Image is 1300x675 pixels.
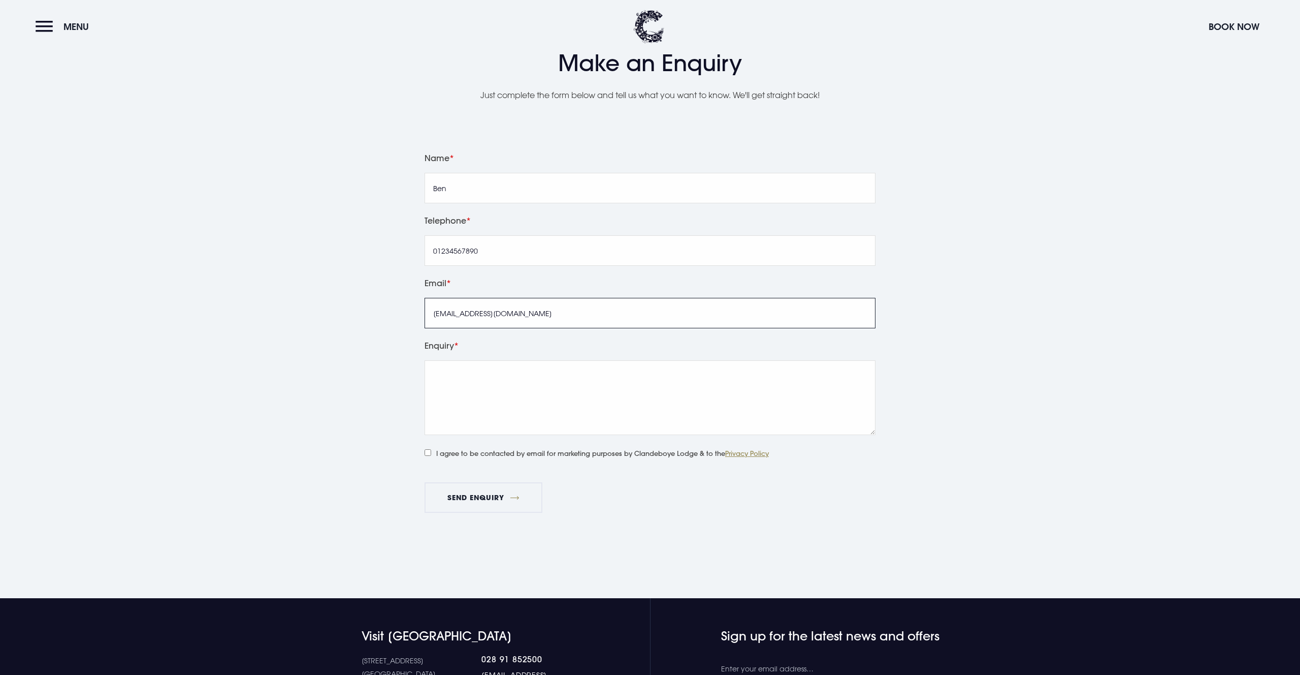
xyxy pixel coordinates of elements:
[425,446,769,459] label: I agree to be contacted by email for marketing purposes by Clandeboye Lodge & to the
[425,276,875,290] label: Email
[36,16,94,38] button: Menu
[425,449,431,456] input: I agree to be contacted by email for marketing purposes by Clandeboye Lodge & to thePrivacy Policy
[416,50,884,77] h2: Make an Enquiry
[1204,16,1264,38] button: Book Now
[425,151,875,165] label: Name
[362,629,584,643] h4: Visit [GEOGRAPHIC_DATA]
[634,10,664,43] img: Clandeboye Lodge
[416,87,884,103] p: Just complete the form below and tell us what you want to know. We'll get straight back!
[63,21,89,33] span: Menu
[425,213,875,228] label: Telephone
[425,482,542,513] button: Send Enquiry
[425,339,875,353] label: Enquiry
[725,449,769,457] a: Privacy Policy
[721,629,885,643] h4: Sign up for the latest news and offers
[481,654,584,664] a: 028 91 852500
